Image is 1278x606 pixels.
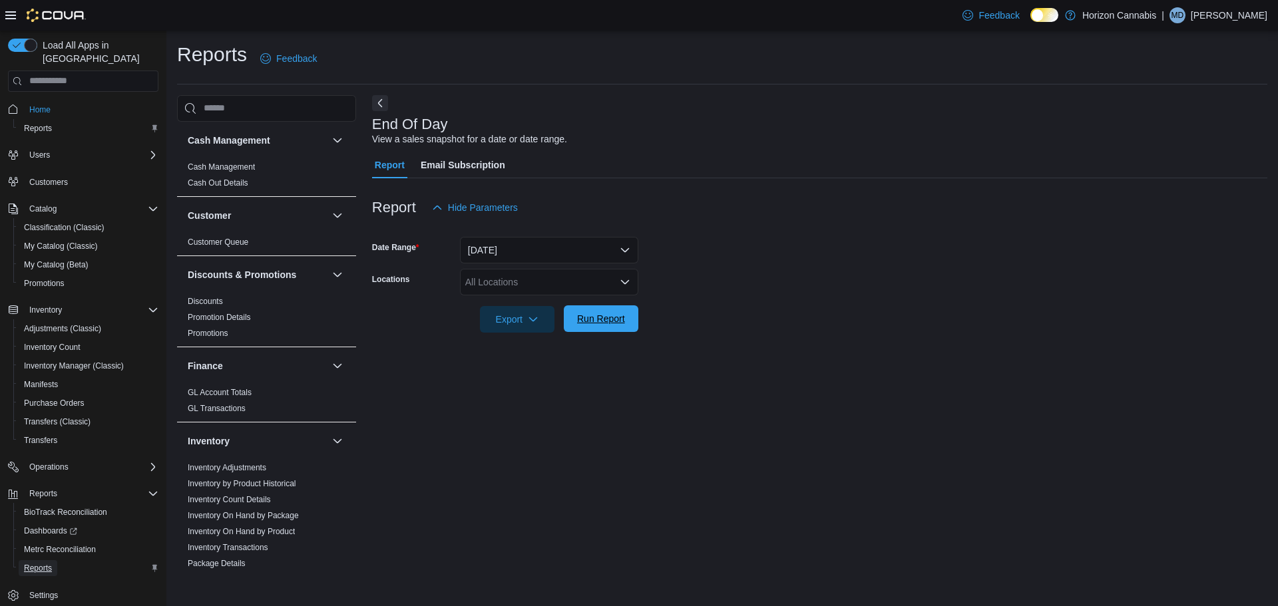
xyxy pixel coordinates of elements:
a: Cash Out Details [188,178,248,188]
a: Purchase Orders [19,395,90,411]
h3: Inventory [188,434,230,448]
a: Reports [19,120,57,136]
button: Discounts & Promotions [329,267,345,283]
span: BioTrack Reconciliation [19,504,158,520]
button: Customer [329,208,345,224]
a: Package Details [188,559,246,568]
a: Transfers (Classic) [19,414,96,430]
span: Settings [29,590,58,601]
span: Metrc Reconciliation [19,541,158,557]
a: Inventory Count [19,339,86,355]
a: Promotion Details [188,313,251,322]
span: Customers [29,177,68,188]
span: MD [1171,7,1184,23]
button: Inventory [188,434,327,448]
button: Purchase Orders [13,394,164,412]
button: Inventory Count [13,338,164,357]
button: Manifests [13,375,164,394]
span: Inventory [29,305,62,315]
span: Transfers [24,435,57,446]
a: Adjustments (Classic) [19,321,106,337]
h3: Finance [188,359,223,373]
a: Transfers [19,432,63,448]
span: Inventory Manager (Classic) [19,358,158,374]
a: Inventory On Hand by Package [188,511,299,520]
p: Horizon Cannabis [1082,7,1156,23]
a: Feedback [255,45,322,72]
button: Users [3,146,164,164]
button: Users [24,147,55,163]
button: Export [480,306,554,333]
span: BioTrack Reconciliation [24,507,107,518]
span: Promotions [19,275,158,291]
a: Inventory by Product Historical [188,479,296,488]
h3: Discounts & Promotions [188,268,296,281]
a: Settings [24,587,63,603]
button: Promotions [13,274,164,293]
h3: Customer [188,209,231,222]
a: My Catalog (Beta) [19,257,94,273]
span: Manifests [19,377,158,392]
span: Transfers (Classic) [19,414,158,430]
a: Cash Management [188,162,255,172]
span: Purchase Orders [24,398,85,408]
span: Reports [19,120,158,136]
span: My Catalog (Beta) [19,257,158,273]
button: Customers [3,172,164,192]
button: Reports [3,484,164,503]
button: Catalog [24,201,62,217]
button: Inventory [329,433,345,449]
a: Promotions [188,329,228,338]
h3: End Of Day [372,116,448,132]
a: GL Transactions [188,404,246,413]
h3: Cash Management [188,134,270,147]
a: Feedback [957,2,1024,29]
span: Home [24,101,158,118]
a: Discounts [188,297,223,306]
button: Customer [188,209,327,222]
button: Open list of options [620,277,630,287]
span: Inventory On Hand by Product [188,526,295,537]
span: My Catalog (Beta) [24,259,89,270]
button: Finance [329,358,345,374]
span: Dashboards [19,523,158,539]
span: My Catalog (Classic) [24,241,98,251]
button: Hide Parameters [427,194,523,221]
div: View a sales snapshot for a date or date range. [372,132,567,146]
span: Dashboards [24,526,77,536]
button: Operations [24,459,74,475]
button: Cash Management [188,134,327,147]
a: Dashboards [13,522,164,540]
button: Operations [3,458,164,476]
a: My Catalog (Classic) [19,238,103,254]
button: Home [3,100,164,119]
button: Settings [3,585,164,605]
span: Metrc Reconciliation [24,544,96,555]
p: | [1162,7,1164,23]
div: Cash Management [177,159,356,196]
span: Adjustments (Classic) [24,323,101,334]
button: [DATE] [460,237,638,263]
img: Cova [27,9,86,22]
span: Inventory [24,302,158,318]
div: Discounts & Promotions [177,293,356,347]
span: Classification (Classic) [19,220,158,235]
span: Export [488,306,546,333]
span: Inventory Transactions [188,542,268,553]
a: Reports [19,560,57,576]
a: Inventory Count Details [188,495,271,504]
a: Inventory Adjustments [188,463,266,472]
button: Transfers [13,431,164,450]
a: Manifests [19,377,63,392]
div: Morgan Dean [1170,7,1185,23]
button: Reports [24,486,63,502]
a: Customers [24,174,73,190]
span: Catalog [24,201,158,217]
